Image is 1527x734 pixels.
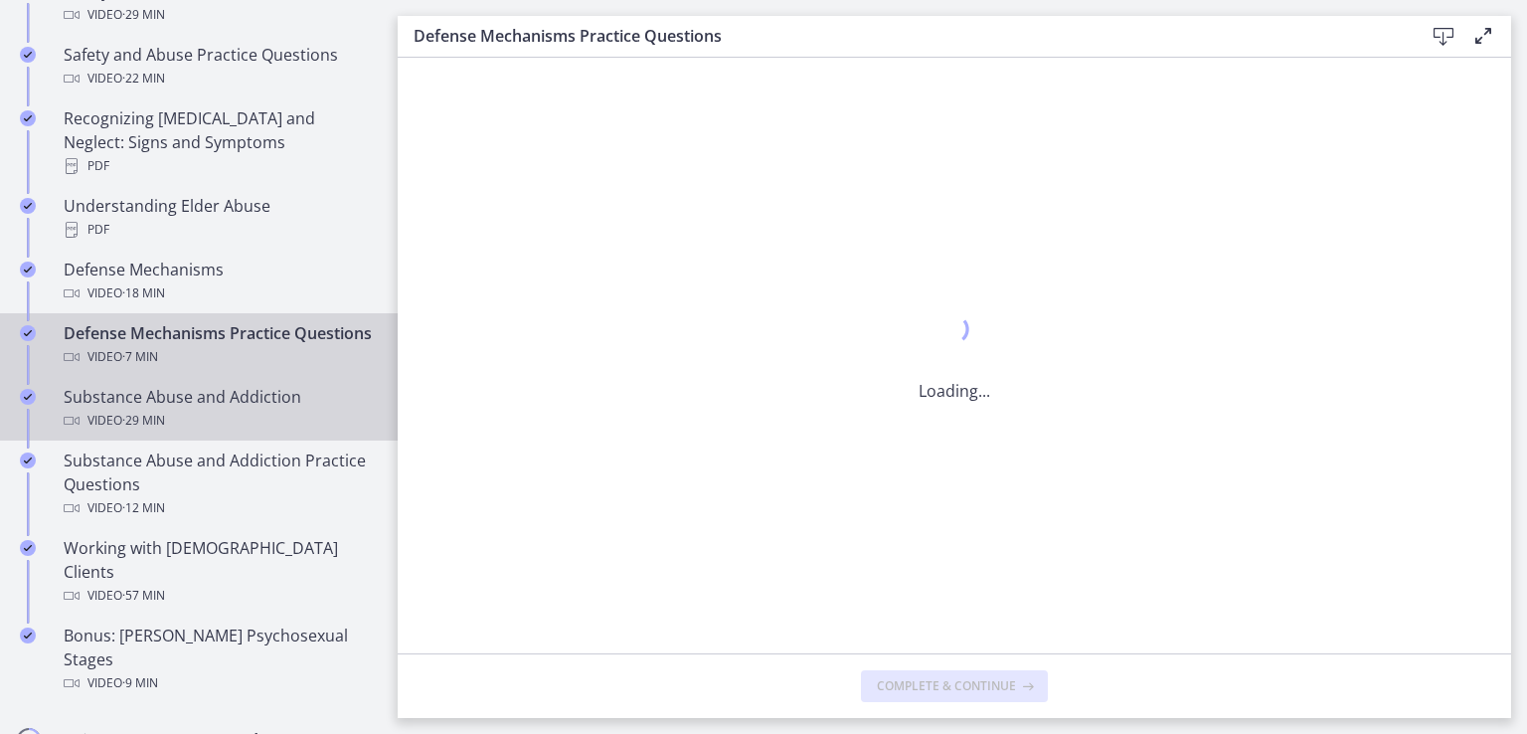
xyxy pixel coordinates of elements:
[64,409,374,433] div: Video
[64,281,374,305] div: Video
[919,379,990,403] p: Loading...
[20,389,36,405] i: Completed
[122,67,165,91] span: · 22 min
[64,106,374,178] div: Recognizing [MEDICAL_DATA] and Neglect: Signs and Symptoms
[64,584,374,608] div: Video
[122,671,158,695] span: · 9 min
[20,628,36,643] i: Completed
[122,409,165,433] span: · 29 min
[64,671,374,695] div: Video
[64,67,374,91] div: Video
[64,496,374,520] div: Video
[64,385,374,433] div: Substance Abuse and Addiction
[861,670,1048,702] button: Complete & continue
[64,258,374,305] div: Defense Mechanisms
[64,624,374,695] div: Bonus: [PERSON_NAME] Psychosexual Stages
[20,540,36,556] i: Completed
[122,584,165,608] span: · 57 min
[64,218,374,242] div: PDF
[64,3,374,27] div: Video
[20,453,36,468] i: Completed
[877,678,1016,694] span: Complete & continue
[64,194,374,242] div: Understanding Elder Abuse
[64,345,374,369] div: Video
[414,24,1392,48] h3: Defense Mechanisms Practice Questions
[919,309,990,355] div: 1
[64,43,374,91] div: Safety and Abuse Practice Questions
[20,198,36,214] i: Completed
[20,47,36,63] i: Completed
[64,154,374,178] div: PDF
[64,449,374,520] div: Substance Abuse and Addiction Practice Questions
[122,3,165,27] span: · 29 min
[122,496,165,520] span: · 12 min
[64,321,374,369] div: Defense Mechanisms Practice Questions
[64,536,374,608] div: Working with [DEMOGRAPHIC_DATA] Clients
[20,262,36,277] i: Completed
[20,110,36,126] i: Completed
[122,345,158,369] span: · 7 min
[20,325,36,341] i: Completed
[122,281,165,305] span: · 18 min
